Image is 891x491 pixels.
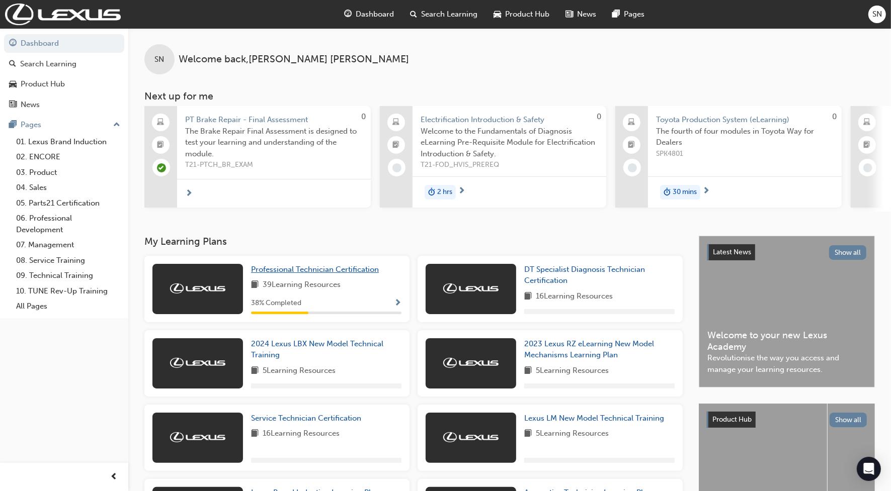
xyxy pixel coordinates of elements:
[4,55,124,73] a: Search Learning
[263,428,340,440] span: 16 Learning Resources
[712,415,752,424] span: Product Hub
[21,119,41,131] div: Pages
[9,121,17,130] span: pages-icon
[185,159,363,171] span: T21-PTCH_BR_EXAM
[263,279,341,291] span: 39 Learning Resources
[707,412,867,428] a: Product HubShow all
[4,75,124,93] a: Product Hub
[157,163,166,172] span: learningRecordVerb_COMPLETE-icon
[251,264,383,275] a: Professional Technician Certification
[251,338,401,361] a: 2024 Lexus LBX New Model Technical Training
[524,339,654,360] span: 2023 Lexus RZ eLearning New Model Mechanisms Learning Plan
[179,54,409,65] span: Welcome back , [PERSON_NAME] [PERSON_NAME]
[263,365,336,377] span: 5 Learning Resources
[707,330,866,352] span: Welcome to your new Lexus Academy
[558,4,605,25] a: news-iconNews
[251,298,301,309] span: 38 % Completed
[21,78,65,90] div: Product Hub
[832,112,837,121] span: 0
[422,9,478,20] span: Search Learning
[863,163,872,172] span: learningRecordVerb_NONE-icon
[345,8,352,21] span: guage-icon
[185,126,363,160] span: The Brake Repair Final Assessment is designed to test your learning and understanding of the module.
[356,9,394,20] span: Dashboard
[707,352,866,375] span: Revolutionise the way you access and manage your learning resources.
[624,9,645,20] span: Pages
[144,106,371,208] a: 0PT Brake Repair - Final AssessmentThe Brake Repair Final Assessment is designed to test your lea...
[12,211,124,237] a: 06. Professional Development
[170,358,225,368] img: Trak
[830,413,867,427] button: Show all
[111,471,118,483] span: prev-icon
[857,457,881,481] div: Open Intercom Messenger
[486,4,558,25] a: car-iconProduct Hub
[251,413,365,424] a: Service Technician Certification
[380,106,606,208] a: 0Electrification Introduction & SafetyWelcome to the Fundamentals of Diagnosis eLearning Pre-Requ...
[394,297,401,310] button: Show Progress
[578,9,597,20] span: News
[713,248,751,256] span: Latest News
[251,265,379,274] span: Professional Technician Certification
[458,187,465,196] span: next-icon
[421,126,598,160] span: Welcome to the Fundamentals of Diagnosis eLearning Pre-Requisite Module for Electrification Intro...
[185,189,193,199] span: next-icon
[524,264,675,286] a: DT Specialist Diagnosis Technician Certification
[5,4,121,25] img: Trak
[656,148,834,160] span: SPK4801
[9,80,17,89] span: car-icon
[185,114,363,126] span: PT Brake Repair - Final Assessment
[864,116,871,129] span: laptop-icon
[597,112,601,121] span: 0
[4,116,124,134] button: Pages
[411,8,418,21] span: search-icon
[524,265,645,285] span: DT Specialist Diagnosis Technician Certification
[524,338,675,361] a: 2023 Lexus RZ eLearning New Model Mechanisms Learning Plan
[12,283,124,299] a: 10. TUNE Rev-Up Training
[144,236,683,247] h3: My Learning Plans
[524,414,664,423] span: Lexus LM New Model Technical Training
[337,4,402,25] a: guage-iconDashboard
[20,58,76,70] div: Search Learning
[128,90,891,102] h3: Next up for me
[443,432,499,442] img: Trak
[12,299,124,314] a: All Pages
[524,428,532,440] span: book-icon
[628,163,637,172] span: learningRecordVerb_NONE-icon
[506,9,550,20] span: Product Hub
[12,195,124,211] a: 05. Parts21 Certification
[157,139,165,152] span: booktick-icon
[12,134,124,150] a: 01. Lexus Brand Induction
[402,4,486,25] a: search-iconSearch Learning
[613,8,620,21] span: pages-icon
[443,358,499,368] img: Trak
[524,365,532,377] span: book-icon
[628,139,635,152] span: booktick-icon
[494,8,502,21] span: car-icon
[868,6,886,23] button: SN
[699,236,875,387] a: Latest NewsShow allWelcome to your new Lexus AcademyRevolutionise the way you access and manage y...
[707,244,866,260] a: Latest NewsShow all
[864,139,871,152] span: booktick-icon
[421,159,598,171] span: T21-FOD_HVIS_PREREQ
[673,186,697,198] span: 30 mins
[664,186,671,199] span: duration-icon
[421,114,598,126] span: Electrification Introduction & Safety
[251,339,383,360] span: 2024 Lexus LBX New Model Technical Training
[12,253,124,268] a: 08. Service Training
[394,299,401,308] span: Show Progress
[524,290,532,303] span: book-icon
[4,34,124,53] a: Dashboard
[536,365,609,377] span: 5 Learning Resources
[251,279,259,291] span: book-icon
[656,114,834,126] span: Toyota Production System (eLearning)
[21,99,40,111] div: News
[702,187,710,196] span: next-icon
[12,180,124,195] a: 04. Sales
[393,139,400,152] span: booktick-icon
[4,95,124,114] a: News
[393,116,400,129] span: laptop-icon
[113,119,120,132] span: up-icon
[12,165,124,180] a: 03. Product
